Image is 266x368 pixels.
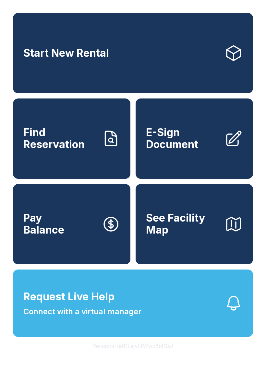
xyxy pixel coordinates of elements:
a: Start New Rental [13,13,253,93]
button: See Facility Map [136,184,253,264]
span: Pay Balance [23,212,64,236]
a: Find Reservation [13,98,130,179]
button: Request Live HelpConnect with a virtual manager [13,270,253,337]
span: E-Sign Document [146,127,219,150]
span: Request Live Help [23,289,115,305]
span: Connect with a virtual manager [23,306,141,317]
span: Find Reservation [23,127,97,150]
a: E-Sign Document [136,98,253,179]
span: Start New Rental [23,47,109,59]
span: See Facility Map [146,212,219,236]
button: VersionkrrefDLawElMlwz8nfSsJ [88,337,178,355]
button: PayBalance [13,184,130,264]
